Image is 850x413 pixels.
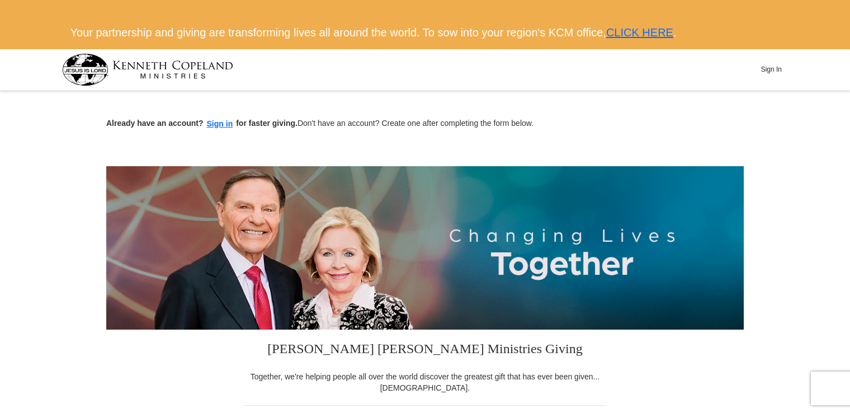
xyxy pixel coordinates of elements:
h3: [PERSON_NAME] [PERSON_NAME] Ministries Giving [243,330,607,371]
p: Don't have an account? Create one after completing the form below. [106,118,744,130]
button: Sign In [754,61,788,78]
a: CLICK HERE [606,26,673,39]
strong: Already have an account? for faster giving. [106,119,297,128]
div: Your partnership and giving are transforming lives all around the world. To sow into your region'... [62,16,788,49]
img: kcm-header-logo.svg [62,54,233,86]
div: Together, we're helping people all over the world discover the greatest gift that has ever been g... [243,371,607,393]
button: Sign in [204,118,237,130]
